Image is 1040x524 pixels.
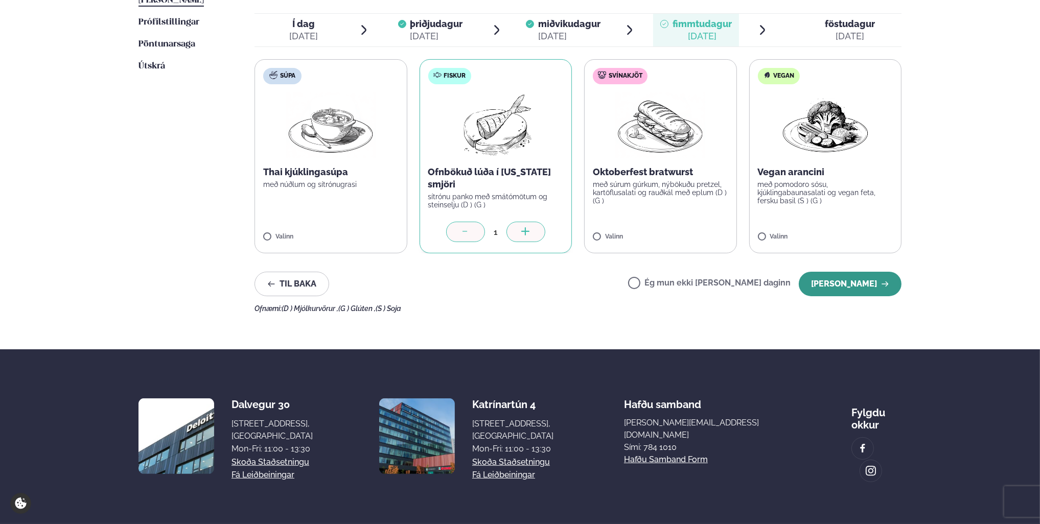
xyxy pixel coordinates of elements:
span: (G ) Glúten , [338,304,376,313]
p: Oktoberfest bratwurst [593,166,728,178]
p: Vegan arancini [758,166,893,178]
img: Vegan.svg [763,71,771,79]
img: Panini.png [615,92,705,158]
img: image alt [857,443,868,455]
img: fish.svg [433,71,442,79]
span: Útskrá [138,62,165,70]
button: [PERSON_NAME] [799,272,902,296]
a: Fá leiðbeiningar [472,469,535,481]
button: Til baka [255,272,329,296]
span: Hafðu samband [624,390,701,411]
div: [DATE] [825,30,875,42]
div: Ofnæmi: [255,304,902,313]
div: Katrínartún 4 [472,398,553,411]
p: Thai kjúklingasúpa [263,166,399,178]
img: image alt [138,398,214,474]
img: image alt [379,398,455,474]
span: Fiskur [444,72,466,80]
img: Vegan.png [780,92,870,158]
span: Pöntunarsaga [138,40,195,49]
div: [DATE] [538,30,600,42]
a: Fá leiðbeiningar [232,469,294,481]
span: föstudagur [825,18,875,29]
p: með pomodoro sósu, kjúklingabaunasalati og vegan feta, fersku basil (S ) (G ) [758,180,893,205]
div: Fylgdu okkur [851,398,902,431]
p: Sími: 784 1010 [624,441,781,454]
img: Fish.png [450,92,541,158]
a: Skoða staðsetningu [232,456,309,468]
img: image alt [865,465,876,477]
span: (D ) Mjólkurvörur , [282,304,338,313]
div: Mon-Fri: 11:00 - 13:30 [232,443,313,455]
div: [STREET_ADDRESS], [GEOGRAPHIC_DATA] [472,418,553,442]
span: (S ) Soja [376,304,401,313]
a: Hafðu samband form [624,454,708,466]
div: [DATE] [410,30,463,42]
div: [STREET_ADDRESS], [GEOGRAPHIC_DATA] [232,418,313,442]
a: image alt [860,460,882,482]
a: Cookie settings [10,493,31,514]
a: image alt [852,438,873,459]
span: Svínakjöt [609,72,642,80]
span: þriðjudagur [410,18,463,29]
div: Mon-Fri: 11:00 - 13:30 [472,443,553,455]
span: Súpa [280,72,295,80]
img: soup.svg [269,71,278,79]
p: sítrónu panko með smátómötum og steinselju (D ) (G ) [428,193,564,209]
span: Prófílstillingar [138,18,199,27]
img: Soup.png [286,92,376,158]
div: Dalvegur 30 [232,398,313,411]
img: pork.svg [598,71,606,79]
p: með súrum gúrkum, nýbökuðu pretzel, kartöflusalati og rauðkál með eplum (D ) (G ) [593,180,728,205]
span: miðvikudagur [538,18,600,29]
span: Vegan [774,72,795,80]
a: [PERSON_NAME][EMAIL_ADDRESS][DOMAIN_NAME] [624,417,781,441]
span: Í dag [289,18,318,30]
p: Ofnbökuð lúða í [US_STATE] smjöri [428,166,564,190]
a: Pöntunarsaga [138,38,195,51]
div: 1 [485,226,506,238]
a: Prófílstillingar [138,16,199,29]
span: fimmtudagur [673,18,732,29]
div: [DATE] [289,30,318,42]
a: Útskrá [138,60,165,73]
p: með núðlum og sítrónugrasi [263,180,399,188]
a: Skoða staðsetningu [472,456,550,468]
div: [DATE] [673,30,732,42]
